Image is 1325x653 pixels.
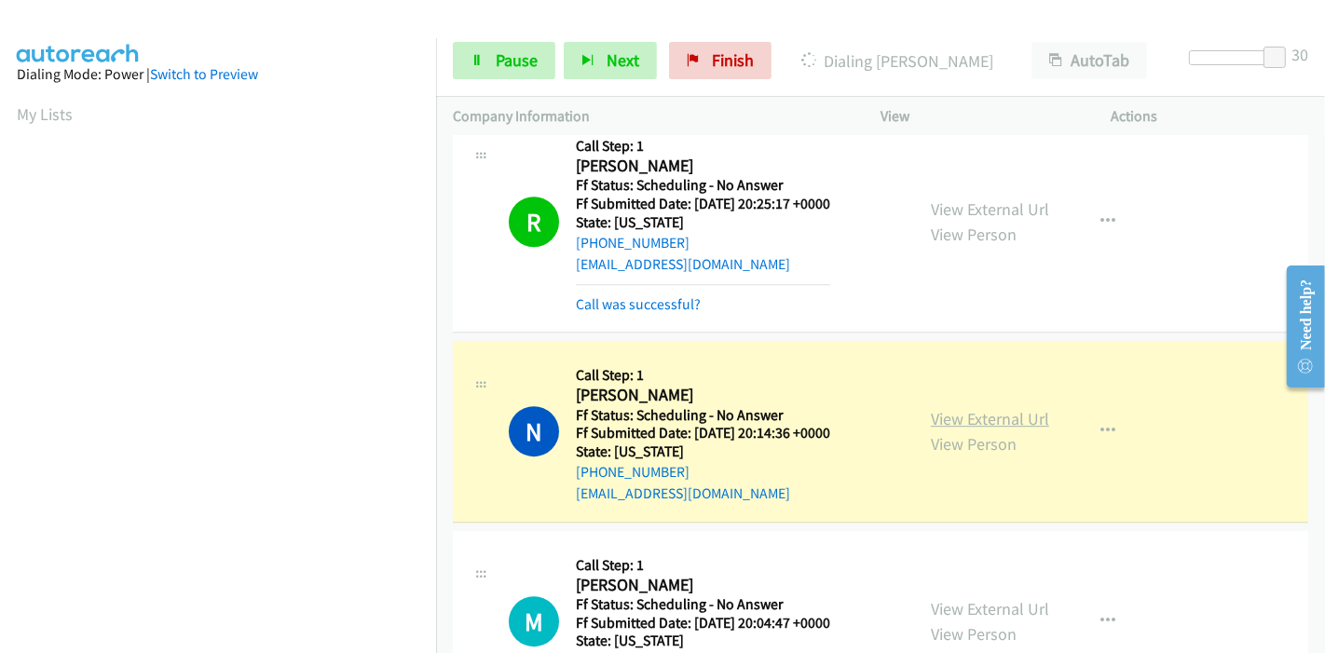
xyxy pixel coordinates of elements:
h5: State: [US_STATE] [576,632,830,650]
div: 30 [1291,42,1308,67]
h5: Ff Submitted Date: [DATE] 20:25:17 +0000 [576,195,830,213]
a: View External Url [931,198,1049,220]
button: AutoTab [1031,42,1147,79]
p: Dialing [PERSON_NAME] [797,48,998,74]
h2: [PERSON_NAME] [576,385,830,406]
h5: Call Step: 1 [576,556,830,575]
h5: State: [US_STATE] [576,213,830,232]
h5: State: [US_STATE] [576,442,830,461]
h1: R [509,197,559,247]
div: The call is yet to be attempted [509,596,559,646]
a: Switch to Preview [150,65,258,83]
a: View Person [931,433,1017,455]
a: Call was successful? [576,295,701,313]
a: My Lists [17,103,73,125]
div: Dialing Mode: Power | [17,63,419,86]
h5: Call Step: 1 [576,366,830,385]
iframe: Resource Center [1272,252,1325,401]
a: Pause [453,42,555,79]
a: Finish [669,42,772,79]
h2: [PERSON_NAME] [576,575,830,596]
p: View [881,105,1078,128]
a: View Person [931,224,1017,245]
p: Company Information [453,105,847,128]
a: [PHONE_NUMBER] [576,234,690,252]
span: Next [607,49,639,71]
span: Pause [496,49,538,71]
a: View External Url [931,598,1049,619]
h5: Ff Status: Scheduling - No Answer [576,406,830,425]
a: [PHONE_NUMBER] [576,463,690,481]
h5: Ff Submitted Date: [DATE] 20:14:36 +0000 [576,424,830,442]
h5: Ff Status: Scheduling - No Answer [576,595,830,614]
h1: N [509,406,559,456]
a: View Person [931,623,1017,645]
h2: [PERSON_NAME] [576,156,830,177]
span: Finish [712,49,754,71]
a: View External Url [931,408,1049,429]
h5: Ff Status: Scheduling - No Answer [576,176,830,195]
h1: M [509,596,559,646]
h5: Call Step: 1 [576,137,830,156]
button: Next [564,42,657,79]
a: [EMAIL_ADDRESS][DOMAIN_NAME] [576,484,790,502]
h5: Ff Submitted Date: [DATE] 20:04:47 +0000 [576,614,830,633]
p: Actions [1112,105,1309,128]
a: [EMAIL_ADDRESS][DOMAIN_NAME] [576,255,790,273]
